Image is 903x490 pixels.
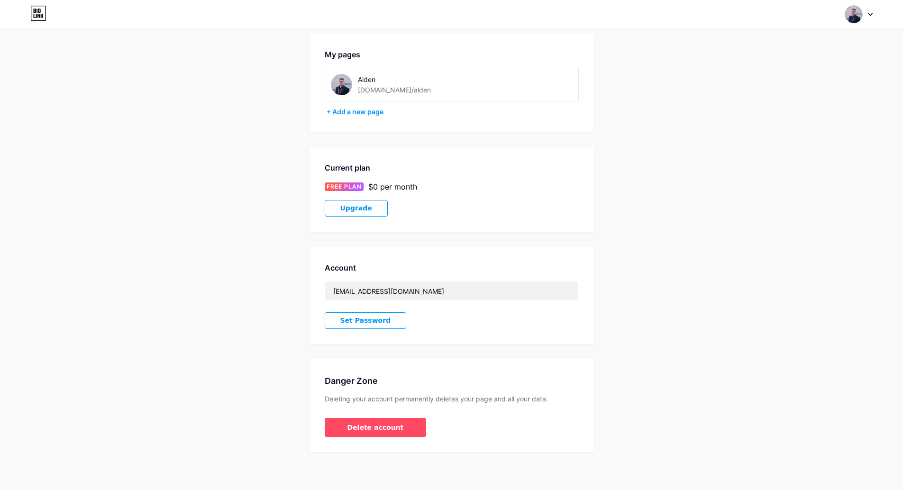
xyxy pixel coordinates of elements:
[325,281,578,300] input: Email
[325,162,579,173] div: Current plan
[325,395,579,403] div: Deleting your account permanently deletes your page and all your data.
[358,85,431,95] div: [DOMAIN_NAME]/alden
[347,423,404,433] span: Delete account
[325,200,388,217] button: Upgrade
[358,74,448,84] div: Alden
[340,317,391,325] span: Set Password
[331,74,352,95] img: alden
[327,107,579,117] div: + Add a new page
[325,262,579,273] div: Account
[340,204,372,212] span: Upgrade
[325,418,427,437] button: Delete account
[325,312,407,329] button: Set Password
[327,182,362,191] span: FREE PLAN
[368,181,417,192] div: $0 per month
[845,5,863,23] img: Alden Hasanović
[325,49,579,60] div: My pages
[325,374,579,387] div: Danger Zone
